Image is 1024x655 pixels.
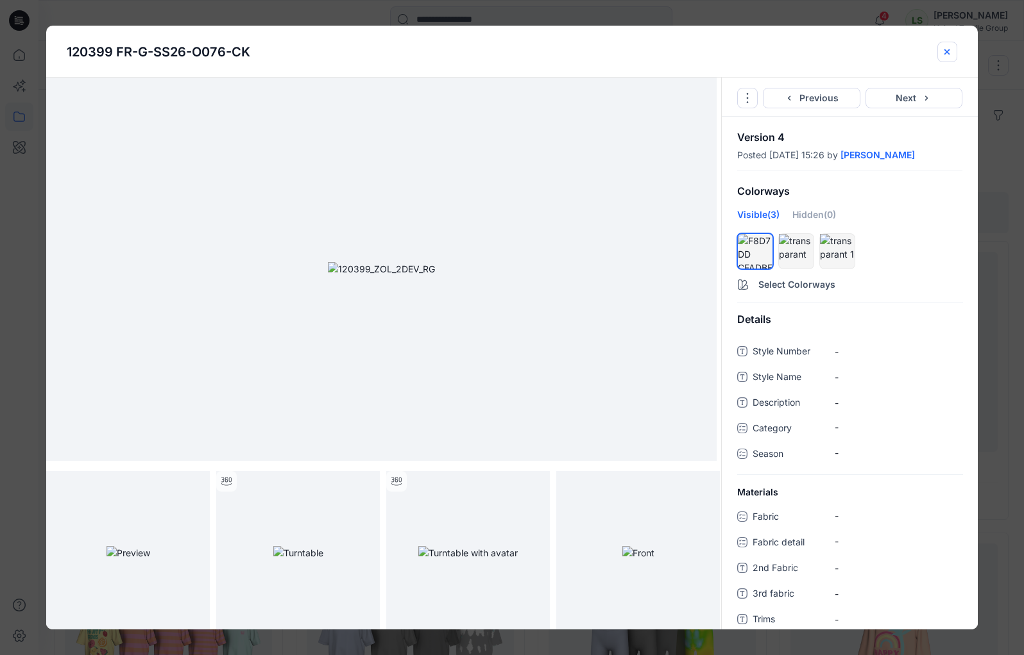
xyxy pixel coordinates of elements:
div: Colorways [722,175,978,208]
button: Options [737,88,758,108]
span: - [835,587,962,601]
div: hide/show colorwaytransparant 1 [819,233,855,269]
span: - [835,345,962,358]
span: Fabric [753,509,830,527]
span: - [835,370,962,384]
span: Category [753,420,830,438]
span: Style Name [753,369,830,387]
span: Trims [753,611,830,629]
span: - [835,613,962,626]
span: Season [753,446,830,464]
div: Posted [DATE] 15:26 by [737,150,962,160]
p: Version 4 [737,132,962,142]
div: - [835,506,962,525]
img: Preview [107,546,150,560]
img: Turntable [273,546,323,560]
span: Description [753,395,830,413]
img: 120399_ZOL_2DEV_RG [328,262,435,276]
button: Previous [763,88,860,108]
span: 3rd fabric [753,586,830,604]
img: Turntable with avatar [418,546,518,560]
div: Details [722,303,978,336]
div: - [835,418,962,436]
span: Materials [737,485,778,499]
img: Front [622,546,654,560]
div: - [835,444,962,462]
div: hide/show colorwaytransparant [778,233,814,269]
span: Fabric detail [753,535,830,552]
button: Next [866,88,963,108]
span: 2nd Fabric [753,560,830,578]
button: close-btn [937,42,957,62]
button: Select Colorways [722,272,978,292]
div: hide/show colorwayF8D7DD CFADBE [737,233,773,269]
p: 120399 FR-G-SS26-O076-CK [67,42,250,62]
span: - [835,396,962,410]
span: Style Number [753,344,830,361]
div: Visible (3) [737,208,780,231]
div: Hidden (0) [792,208,836,231]
a: [PERSON_NAME] [841,150,915,160]
div: - [835,532,962,551]
span: - [835,561,962,575]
